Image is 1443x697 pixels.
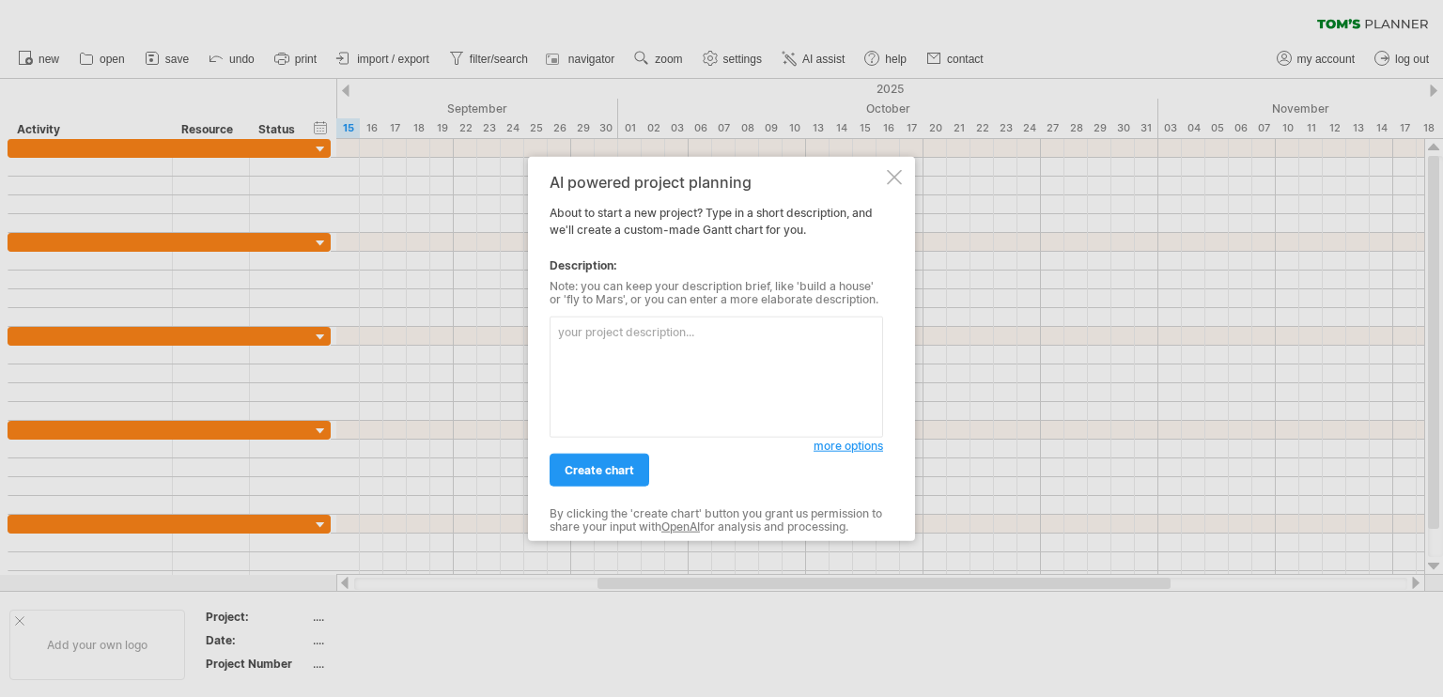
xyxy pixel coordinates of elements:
div: AI powered project planning [550,174,883,191]
div: By clicking the 'create chart' button you grant us permission to share your input with for analys... [550,507,883,534]
div: About to start a new project? Type in a short description, and we'll create a custom-made Gantt c... [550,174,883,524]
div: Note: you can keep your description brief, like 'build a house' or 'fly to Mars', or you can ente... [550,280,883,307]
span: more options [814,439,883,453]
a: create chart [550,454,649,487]
a: more options [814,438,883,455]
div: Description: [550,257,883,274]
a: OpenAI [661,519,700,534]
span: create chart [565,463,634,477]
